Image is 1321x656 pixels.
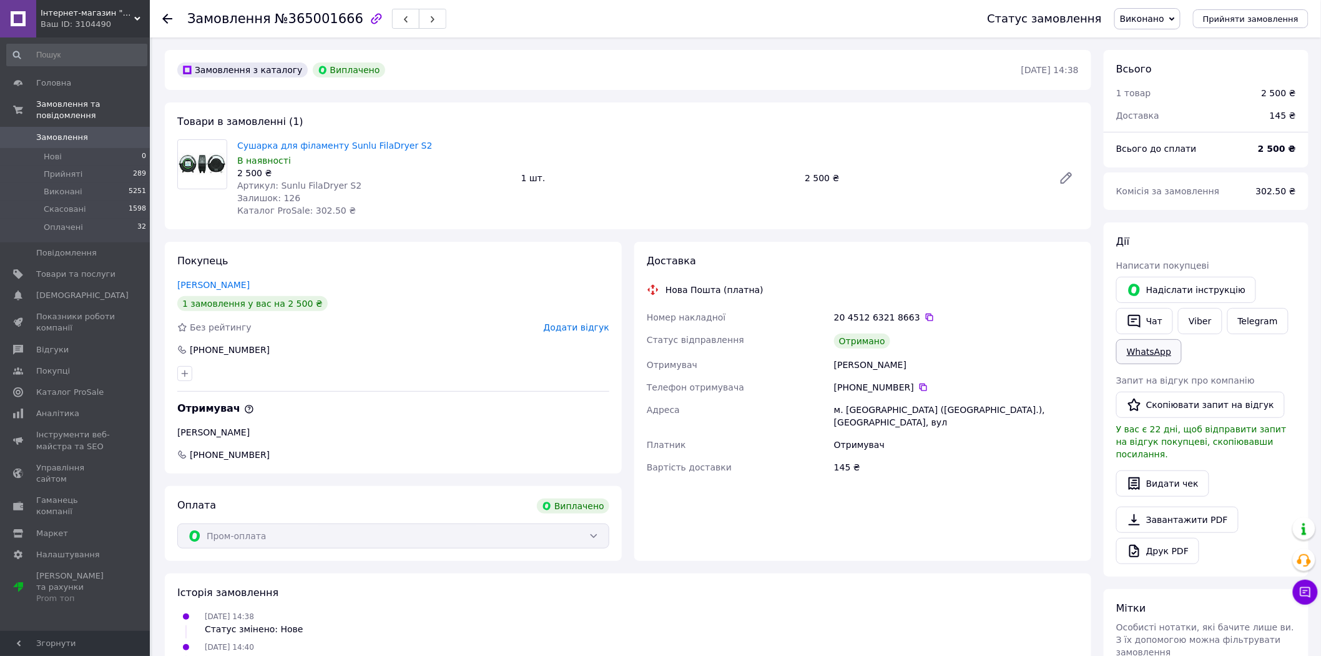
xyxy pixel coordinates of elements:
div: м. [GEOGRAPHIC_DATA] ([GEOGRAPHIC_DATA].), [GEOGRAPHIC_DATA], вул [832,399,1081,434]
span: В наявності [237,156,291,166]
div: 145 ₴ [1262,102,1304,129]
span: Замовлення [187,11,271,26]
span: Отримувач [647,360,697,370]
span: Всього [1116,63,1152,75]
span: Замовлення [36,132,88,143]
div: [PERSON_NAME] [177,426,609,439]
time: [DATE] 14:38 [1021,65,1079,75]
span: Адреса [647,405,680,415]
span: Каталог ProSale [36,387,104,398]
span: Написати покупцеві [1116,261,1209,271]
span: Додати відгук [544,322,609,332]
span: Покупці [36,365,70,377]
div: Отримувач [832,434,1081,456]
button: Надіслати інструкцію [1116,277,1256,303]
span: Оплачені [44,222,83,233]
span: Інтернет-магазин "DomTehno" ЗАВЖДИ НИЗЬКІ ЦІНИ [41,7,134,19]
span: Управління сайтом [36,462,115,485]
span: Каталог ProSale: 302.50 ₴ [237,206,356,216]
span: [DATE] 14:38 [205,612,254,621]
div: Нова Пошта (платна) [662,284,767,296]
div: Статус змінено: Нове [205,623,303,635]
span: Без рейтингу [190,322,252,332]
span: [PHONE_NUMBER] [189,449,271,461]
div: [PHONE_NUMBER] [834,381,1079,394]
span: Показники роботи компанії [36,311,115,334]
a: Завантажити PDF [1116,507,1239,533]
div: [PHONE_NUMBER] [189,344,271,356]
span: Покупець [177,255,228,267]
button: Прийняти замовлення [1193,9,1309,28]
div: Prom топ [36,593,115,604]
a: Viber [1178,308,1222,334]
span: [DEMOGRAPHIC_DATA] [36,290,129,301]
div: [PERSON_NAME] [832,354,1081,376]
a: Редагувати [1054,166,1079,191]
div: 1 замовлення у вас на 2 500 ₴ [177,296,328,311]
span: Виконані [44,186,82,197]
span: Замовлення та повідомлення [36,99,150,121]
span: Дії [1116,236,1129,247]
span: 0 [142,151,146,162]
span: Вартість доставки [647,462,732,472]
span: Комісія за замовлення [1116,186,1220,196]
a: Telegram [1227,308,1289,334]
span: Інструменти веб-майстра та SEO [36,429,115,452]
span: Оплата [177,499,216,511]
button: Чат з покупцем [1293,580,1318,605]
span: 32 [137,222,146,233]
a: Сушарка для філаменту Sunlu FilaDryer S2 [237,141,433,151]
span: 289 [133,169,146,180]
span: Виконано [1120,14,1164,24]
div: 1 шт. [516,169,800,187]
div: 2 500 ₴ [237,167,511,179]
button: Видати чек [1116,470,1209,497]
div: 20 4512 6321 8663 [834,311,1079,324]
span: Прийняти замовлення [1203,14,1299,24]
span: Товари та послуги [36,269,115,280]
span: 5251 [129,186,146,197]
a: [PERSON_NAME] [177,280,250,290]
b: 2 500 ₴ [1258,144,1296,154]
span: Аналітика [36,408,79,419]
div: Замовлення з каталогу [177,62,308,77]
span: Запит на відгук про компанію [1116,375,1255,385]
span: Платник [647,440,686,450]
div: Виплачено [537,499,609,514]
span: Відгуки [36,344,69,355]
span: Прийняті [44,169,82,180]
input: Пошук [6,44,147,66]
span: Отримувач [177,402,254,414]
span: Артикул: Sunlu FilaDryer S2 [237,181,361,191]
div: Отримано [834,334,890,349]
span: Залишок: 126 [237,193,300,203]
span: Повідомлення [36,247,97,259]
span: Телефон отримувача [647,382,744,392]
a: Друк PDF [1116,538,1199,564]
span: У вас є 22 дні, щоб відправити запит на відгук покупцеві, скопіювавши посилання. [1116,424,1287,459]
span: Нові [44,151,62,162]
span: Мітки [1116,602,1146,614]
span: [PERSON_NAME] та рахунки [36,570,115,605]
span: Головна [36,77,71,89]
div: 2 500 ₴ [800,169,1049,187]
span: 1 товар [1116,88,1151,98]
span: Номер накладної [647,312,726,322]
span: Маркет [36,528,68,539]
span: [DATE] 14:40 [205,643,254,652]
div: Ваш ID: 3104490 [41,19,150,30]
span: Налаштування [36,549,100,560]
img: Сушарка для філаменту Sunlu FilaDryer S2 [178,153,227,175]
span: №365001666 [275,11,363,26]
a: WhatsApp [1116,339,1182,364]
span: Товари в замовленні (1) [177,116,303,127]
span: Доставка [1116,111,1159,121]
span: 1598 [129,204,146,215]
span: Історія замовлення [177,587,278,599]
span: Статус відправлення [647,335,744,345]
div: 145 ₴ [832,456,1081,479]
div: 2 500 ₴ [1262,87,1296,99]
span: Всього до сплати [1116,144,1197,154]
div: Повернутися назад [162,12,172,25]
div: Статус замовлення [987,12,1102,25]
